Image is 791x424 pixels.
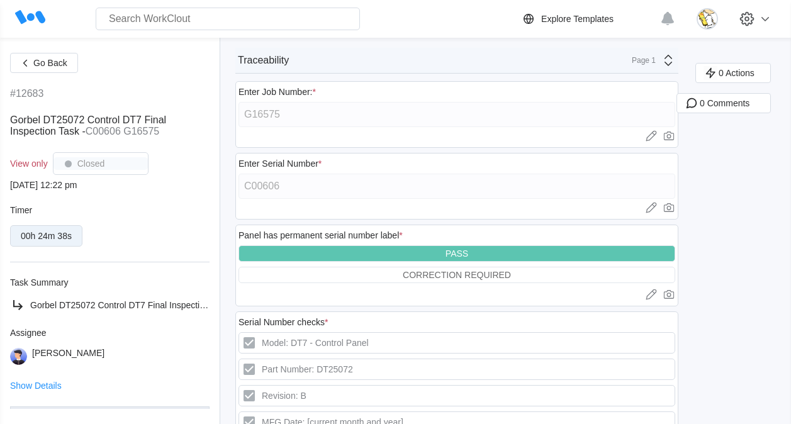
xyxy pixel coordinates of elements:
[403,270,511,280] div: CORRECTION REQUIRED
[10,114,166,137] span: Gorbel DT25072 Control DT7 Final Inspection Task -
[624,56,656,65] div: Page 1
[697,8,718,30] img: download.jpg
[10,53,78,73] button: Go Back
[123,126,159,137] mark: G16575
[238,385,675,406] label: Revision: B
[446,248,468,259] div: PASS
[695,63,771,83] button: 0 Actions
[238,159,322,169] div: Enter Serial Number
[676,93,771,113] button: 0 Comments
[86,126,121,137] mark: C00606
[10,328,210,338] div: Assignee
[238,102,675,127] input: Type here...
[238,317,328,327] div: Serial Number checks
[238,332,675,354] label: Model: DT7 - Control Panel
[238,87,316,97] div: Enter Job Number:
[238,174,675,199] input: Type here...
[96,8,360,30] input: Search WorkClout
[10,159,48,169] div: View only
[33,59,67,67] span: Go Back
[10,180,210,190] div: [DATE] 12:22 pm
[10,205,210,215] div: Timer
[10,381,62,390] button: Show Details
[238,359,675,380] label: Part Number: DT25072
[10,348,27,365] img: user-5.png
[10,277,210,287] div: Task Summary
[700,99,749,108] span: 0 Comments
[10,298,210,313] a: Gorbel DT25072 Control DT7 Final Inspection Task -
[32,348,104,365] div: [PERSON_NAME]
[238,230,403,240] div: Panel has permanent serial number label
[238,55,289,66] div: Traceability
[719,69,755,77] span: 0 Actions
[10,88,43,99] div: #12683
[541,14,614,24] div: Explore Templates
[521,11,654,26] a: Explore Templates
[30,300,235,310] span: Gorbel DT25072 Control DT7 Final Inspection Task -
[21,231,72,241] div: 00h 24m 38s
